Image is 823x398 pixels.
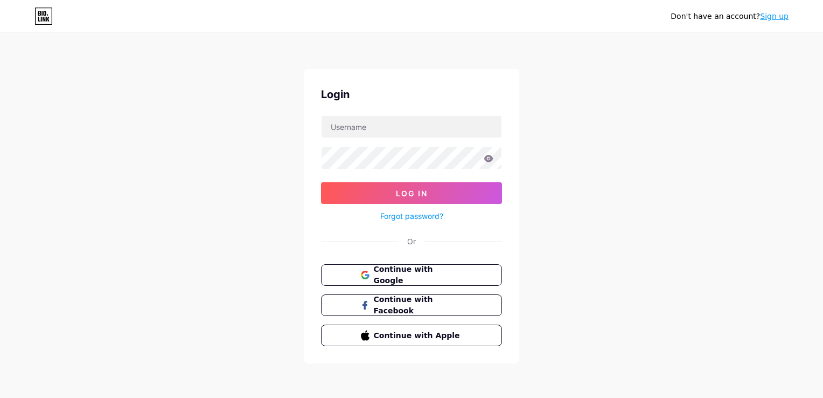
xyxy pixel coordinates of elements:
[760,12,789,20] a: Sign up
[321,86,502,102] div: Login
[321,264,502,286] button: Continue with Google
[407,236,416,247] div: Or
[322,116,501,138] input: Username
[374,294,463,317] span: Continue with Facebook
[321,294,502,316] button: Continue with Facebook
[374,264,463,286] span: Continue with Google
[396,189,428,198] span: Log In
[321,325,502,346] button: Continue with Apple
[671,11,789,22] div: Don't have an account?
[380,210,443,222] a: Forgot password?
[321,182,502,204] button: Log In
[374,330,463,341] span: Continue with Apple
